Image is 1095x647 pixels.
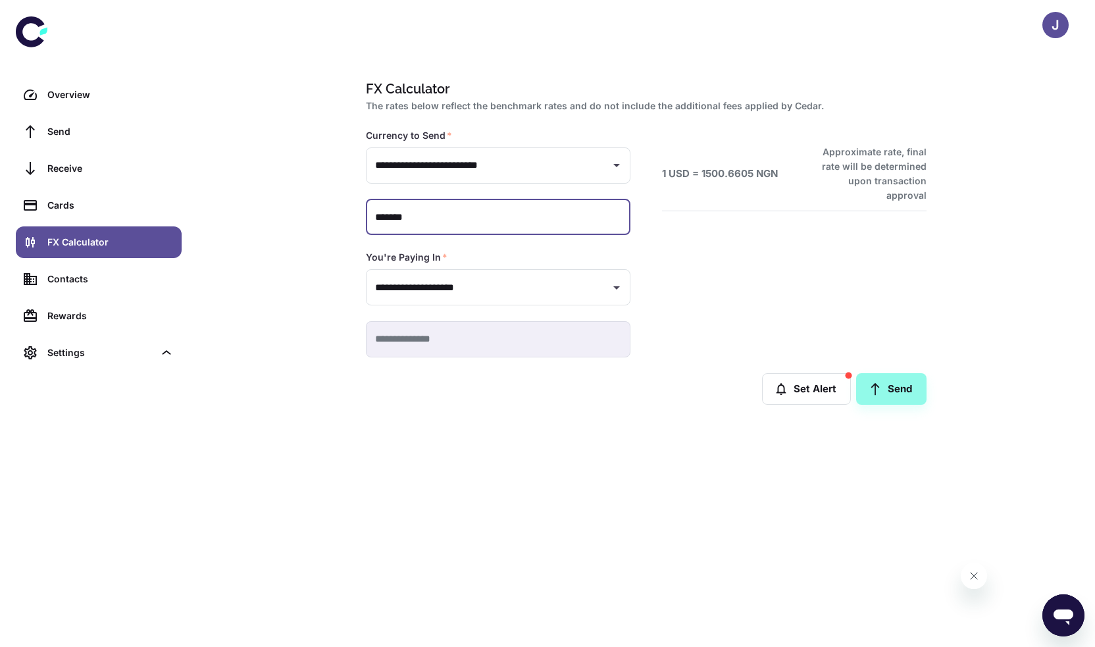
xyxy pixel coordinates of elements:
a: Rewards [16,300,182,332]
button: Open [607,156,626,174]
h1: FX Calculator [366,79,921,99]
a: Contacts [16,263,182,295]
label: You're Paying In [366,251,447,264]
div: Receive [47,161,174,176]
a: Cards [16,190,182,221]
div: Overview [47,88,174,102]
iframe: Button to launch messaging window [1042,594,1084,636]
span: Hi. Need any help? [8,9,95,20]
div: Cards [47,198,174,213]
a: Overview [16,79,182,111]
h6: 1 USD = 1500.6605 NGN [662,167,778,182]
div: Send [47,124,174,139]
a: Send [856,373,927,405]
div: Contacts [47,272,174,286]
iframe: Close message [961,563,987,589]
div: Rewards [47,309,174,323]
div: FX Calculator [47,235,174,249]
button: J [1042,12,1069,38]
div: Settings [47,346,154,360]
button: Open [607,278,626,297]
a: FX Calculator [16,226,182,258]
a: Send [16,116,182,147]
a: Receive [16,153,182,184]
button: Set Alert [762,373,851,405]
label: Currency to Send [366,129,452,142]
div: Settings [16,337,182,369]
h6: Approximate rate, final rate will be determined upon transaction approval [807,145,927,203]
